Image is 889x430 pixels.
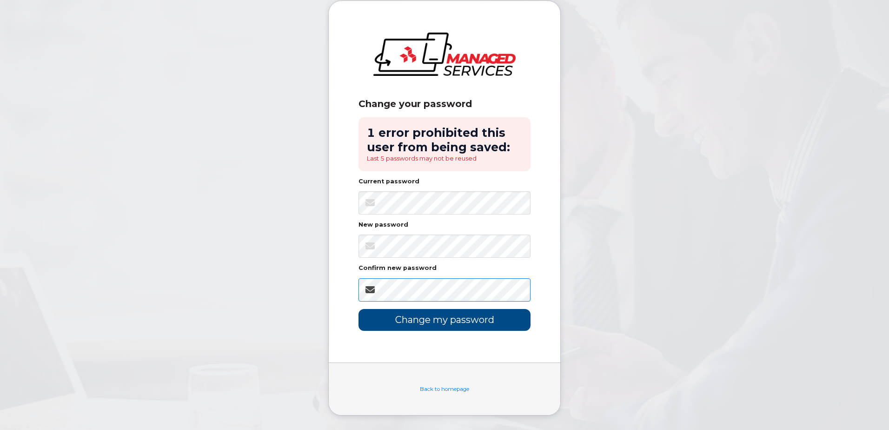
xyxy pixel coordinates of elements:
div: Change your password [358,98,531,110]
label: New password [358,222,408,228]
img: logo-large.png [373,33,516,76]
input: Change my password [358,309,531,331]
a: Back to homepage [420,386,469,392]
label: Current password [358,179,419,185]
h2: 1 error prohibited this user from being saved: [367,126,522,154]
li: Last 5 passwords may not be reused [367,154,522,163]
label: Confirm new password [358,265,437,271]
